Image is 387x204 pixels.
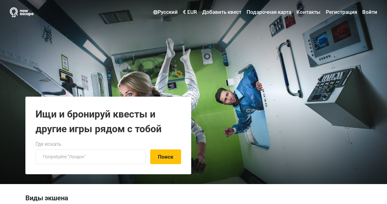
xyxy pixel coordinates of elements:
a: Подарочная карта [245,7,293,18]
h1: Ищи и бронируй квесты и другие игры рядом с тобой [35,107,181,136]
img: Русский [153,10,158,14]
a: Войти [361,7,377,18]
input: Попробуйте “Лондон” [35,149,146,164]
a: Регистрация [324,7,359,18]
a: Русский [152,7,179,18]
img: Nowescape logo [10,7,34,17]
label: Где искать [35,140,61,148]
a: Добавить квест [201,7,243,18]
a: € EUR [181,7,199,18]
a: Контакты [295,7,322,18]
button: Поиск [150,149,181,164]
